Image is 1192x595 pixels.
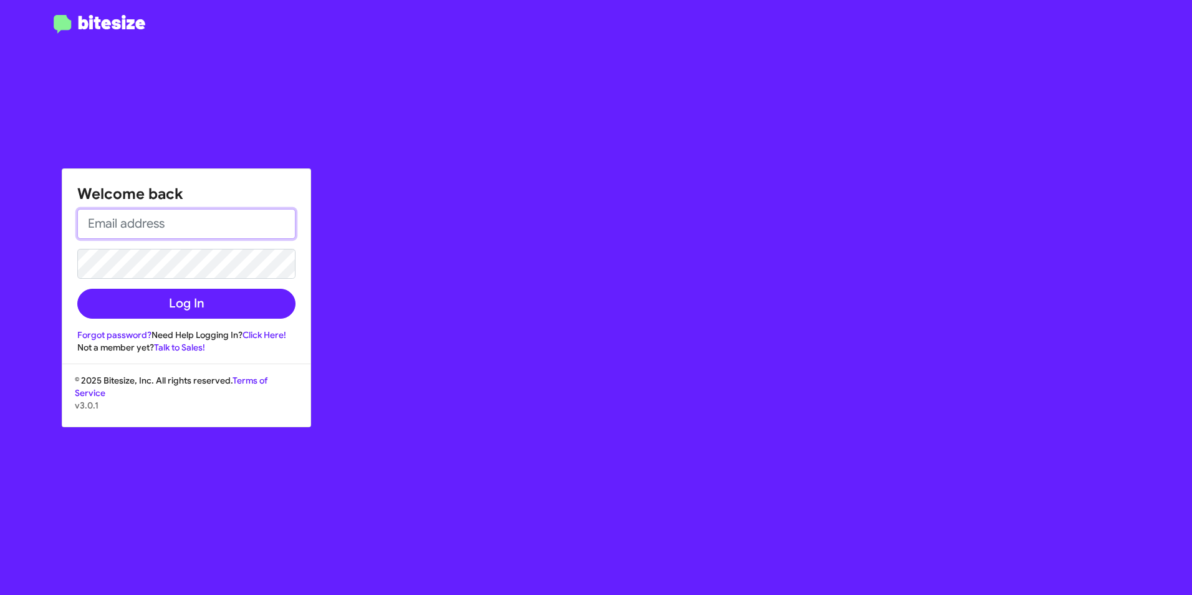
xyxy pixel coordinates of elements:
input: Email address [77,209,296,239]
div: © 2025 Bitesize, Inc. All rights reserved. [62,374,310,427]
a: Talk to Sales! [154,342,205,353]
p: v3.0.1 [75,399,298,412]
a: Click Here! [243,329,286,341]
div: Not a member yet? [77,341,296,354]
button: Log In [77,289,296,319]
a: Terms of Service [75,375,267,399]
a: Forgot password? [77,329,151,341]
div: Need Help Logging In? [77,329,296,341]
h1: Welcome back [77,184,296,204]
